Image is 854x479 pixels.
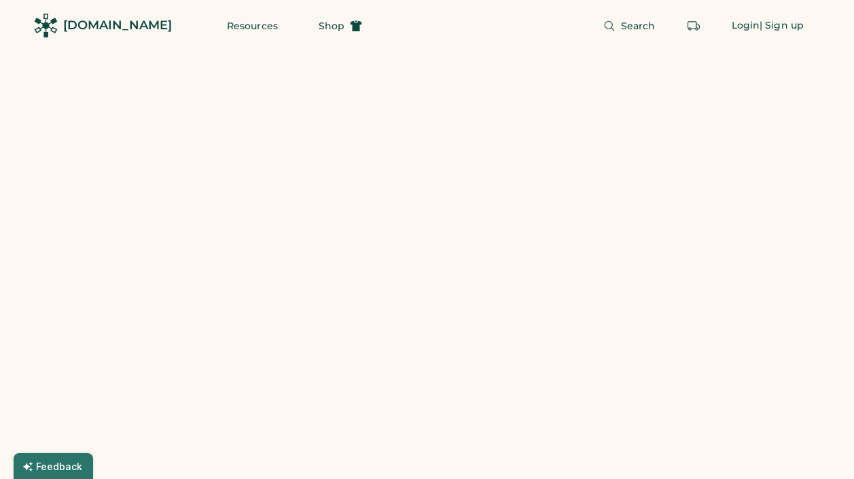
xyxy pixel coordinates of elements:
button: Shop [302,12,378,39]
span: Search [621,21,656,31]
div: | Sign up [760,19,804,33]
span: Shop [319,21,344,31]
button: Resources [211,12,294,39]
div: Login [732,19,760,33]
button: Search [587,12,672,39]
div: [DOMAIN_NAME] [63,17,172,34]
img: yH5BAEAAAAALAAAAAABAAEAAAIBRAA7 [411,218,444,252]
button: Retrieve an order [680,12,707,39]
img: Rendered Logo - Screens [34,14,58,37]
